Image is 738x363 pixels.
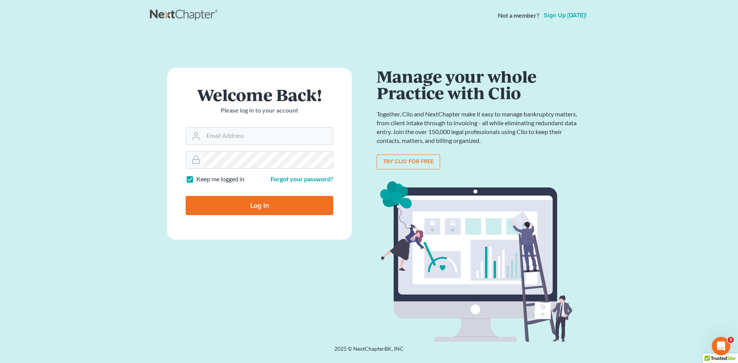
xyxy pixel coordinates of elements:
iframe: Intercom live chat [712,337,730,355]
h1: Manage your whole Practice with Clio [377,68,580,101]
h1: Welcome Back! [186,86,333,103]
span: 3 [728,337,734,343]
p: Please log in to your account [186,106,333,115]
p: Together, Clio and NextChapter make it easy to manage bankruptcy matters, from client intake thro... [377,110,580,145]
label: Keep me logged in [196,175,244,184]
a: Try clio for free [377,154,440,170]
input: Log In [186,196,333,215]
a: Sign up [DATE]! [542,12,588,18]
img: clio_bg-1f7fd5e12b4bb4ecf8b57ca1a7e67e4ff233b1f5529bdf2c1c242739b0445cb7.svg [377,179,580,345]
div: 2025 © NextChapterBK, INC [150,345,588,359]
strong: Not a member? [498,11,539,20]
a: Forgot your password? [271,175,333,182]
input: Email Address [203,128,333,144]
